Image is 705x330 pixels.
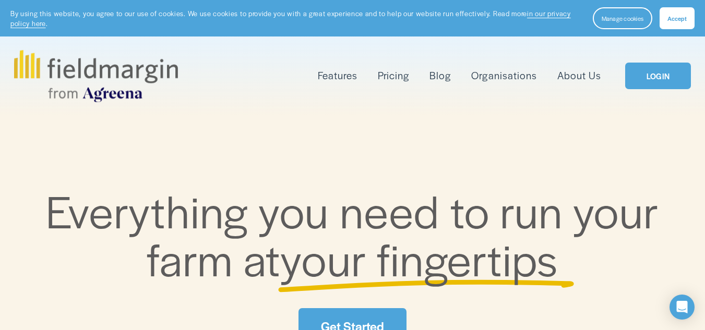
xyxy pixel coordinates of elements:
[667,14,687,22] span: Accept
[593,7,652,29] button: Manage cookies
[625,63,691,89] a: LOGIN
[429,67,451,84] a: Blog
[602,14,643,22] span: Manage cookies
[280,227,558,289] span: your fingertips
[471,67,536,84] a: Organisations
[10,8,571,28] a: in our privacy policy here
[10,8,582,29] p: By using this website, you agree to our use of cookies. We use cookies to provide you with a grea...
[318,67,357,84] a: folder dropdown
[557,67,601,84] a: About Us
[670,295,695,320] div: Open Intercom Messenger
[46,179,670,289] span: Everything you need to run your farm at
[378,67,409,84] a: Pricing
[318,68,357,83] span: Features
[14,50,178,102] img: fieldmargin.com
[660,7,695,29] button: Accept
